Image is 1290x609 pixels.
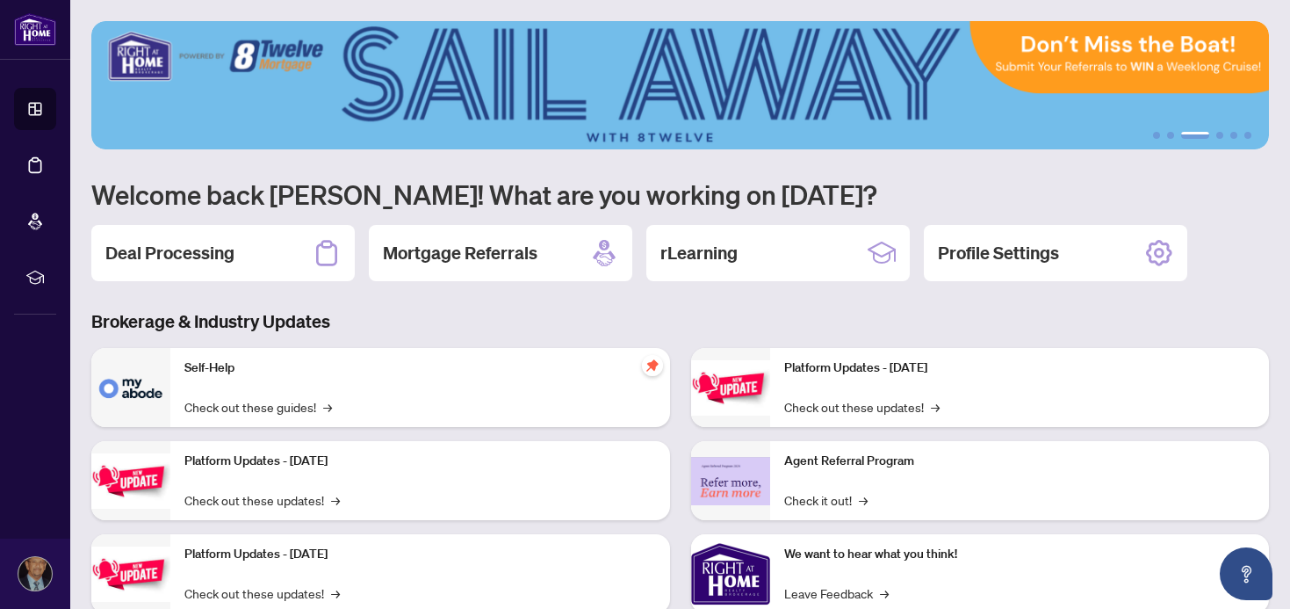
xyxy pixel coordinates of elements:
[660,241,738,265] h2: rLearning
[784,397,940,417] a: Check out these updates!→
[931,397,940,417] span: →
[880,584,889,603] span: →
[184,359,656,378] p: Self-Help
[1153,132,1160,139] button: 1
[91,21,1269,149] img: Slide 2
[1220,547,1272,600] button: Open asap
[1167,132,1174,139] button: 2
[784,452,1256,471] p: Agent Referral Program
[331,584,340,603] span: →
[691,457,770,505] img: Agent Referral Program
[1244,132,1251,139] button: 6
[323,397,332,417] span: →
[784,545,1256,564] p: We want to hear what you think!
[1216,132,1223,139] button: 4
[18,557,52,591] img: Profile Icon
[691,360,770,416] img: Platform Updates - June 23, 2025
[784,490,868,510] a: Check it out!→
[105,241,234,265] h2: Deal Processing
[91,309,1269,334] h3: Brokerage & Industry Updates
[859,490,868,510] span: →
[91,178,1269,211] h1: Welcome back [PERSON_NAME]! What are you working on [DATE]?
[1181,132,1209,139] button: 3
[1230,132,1237,139] button: 5
[184,545,656,564] p: Platform Updates - [DATE]
[331,490,340,510] span: →
[184,397,332,417] a: Check out these guides!→
[14,13,56,46] img: logo
[784,359,1256,378] p: Platform Updates - [DATE]
[184,584,340,603] a: Check out these updates!→
[784,584,889,603] a: Leave Feedback→
[383,241,537,265] h2: Mortgage Referrals
[91,453,170,509] img: Platform Updates - September 16, 2025
[642,355,663,376] span: pushpin
[91,348,170,427] img: Self-Help
[938,241,1059,265] h2: Profile Settings
[184,490,340,510] a: Check out these updates!→
[184,452,656,471] p: Platform Updates - [DATE]
[91,547,170,602] img: Platform Updates - July 21, 2025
